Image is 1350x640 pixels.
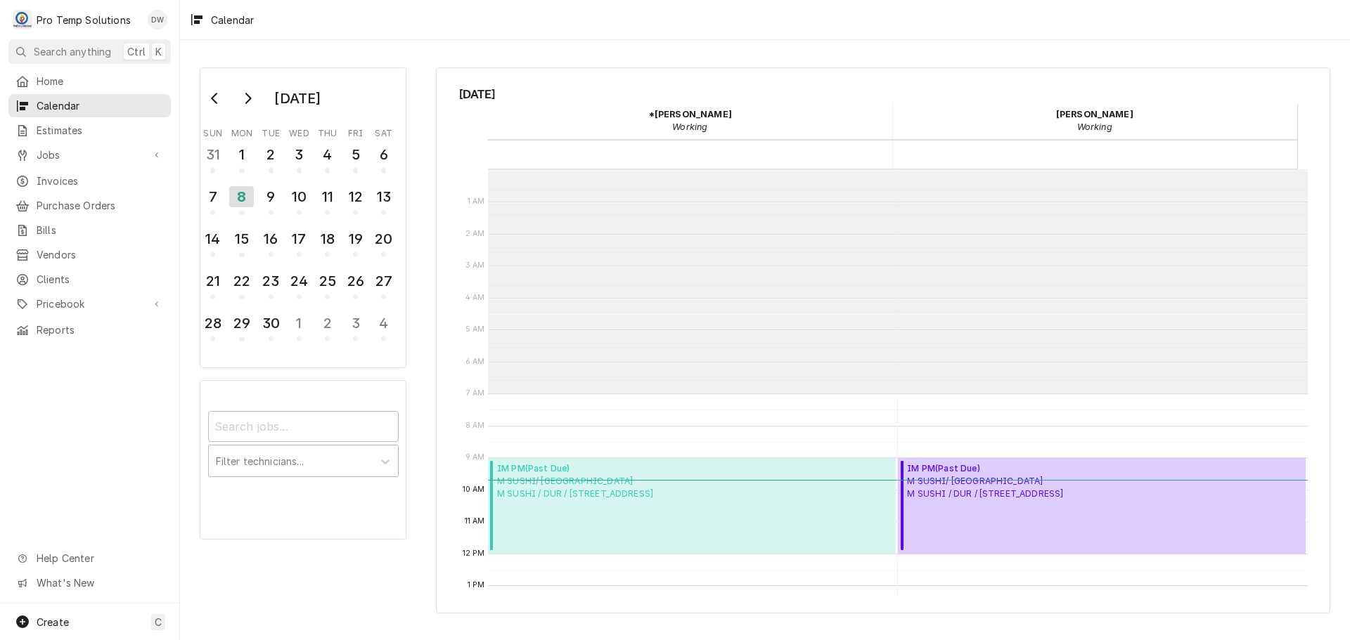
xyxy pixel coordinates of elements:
[459,85,1308,103] span: [DATE]
[260,228,282,249] div: 16
[202,313,224,334] div: 28
[892,103,1297,138] div: Dakota Williams - Working
[127,44,146,59] span: Ctrl
[288,186,310,207] div: 10
[37,123,164,138] span: Estimates
[345,313,366,334] div: 3
[257,123,285,140] th: Tuesday
[231,228,252,249] div: 15
[462,292,489,303] span: 4 AM
[316,270,338,292] div: 25
[462,420,489,431] span: 8 AM
[459,484,489,495] span: 10 AM
[8,39,171,64] button: Search anythingCtrlK
[488,103,893,138] div: *Kevin Williams - Working
[37,198,164,213] span: Purchase Orders
[8,119,171,142] a: Estimates
[202,228,224,249] div: 14
[37,148,143,162] span: Jobs
[155,615,162,629] span: C
[907,462,1063,475] span: IM PM ( Past Due )
[907,475,1063,500] span: M SUSHI/ [GEOGRAPHIC_DATA] M SUSHI / DUR / [STREET_ADDRESS]
[8,143,171,166] a: Go to Jobs
[37,74,164,89] span: Home
[37,98,164,113] span: Calendar
[13,10,32,30] div: Pro Temp Solutions's Avatar
[316,186,338,207] div: 11
[233,87,262,110] button: Go to next month
[8,268,171,291] a: Clients
[208,411,399,442] input: Search jobs...
[231,144,252,165] div: 1
[260,186,282,207] div: 9
[208,398,399,492] div: Calendar Filters
[488,458,896,554] div: IM PM(Past Due)M SUSHI/ [GEOGRAPHIC_DATA]M SUSHI / DUR / [STREET_ADDRESS]
[672,122,707,132] em: Working
[202,144,224,165] div: 31
[898,458,1306,554] div: IM PM(Past Due)M SUSHI/ [GEOGRAPHIC_DATA]M SUSHI / DUR / [STREET_ADDRESS]
[316,228,338,249] div: 18
[202,186,224,207] div: 7
[37,551,162,566] span: Help Center
[462,228,489,240] span: 2 AM
[269,86,326,110] div: [DATE]
[345,186,366,207] div: 12
[342,123,370,140] th: Friday
[37,223,164,237] span: Bills
[345,228,366,249] div: 19
[898,458,1306,554] div: [Service] IM PM M SUSHI/ DURHAM M SUSHI / DUR / 311 Holland St, Durham, NC 27701 ID: 090125-01IMP...
[37,296,143,311] span: Pricebook
[37,247,164,262] span: Vendors
[8,571,171,594] a: Go to What's New
[436,67,1330,613] div: Calendar Calendar
[8,292,171,315] a: Go to Pricebook
[497,475,653,500] span: M SUSHI/ [GEOGRAPHIC_DATA] M SUSHI / DUR / [STREET_ADDRESS]
[461,516,489,527] span: 11 AM
[373,228,394,249] div: 20
[462,452,489,463] span: 9 AM
[229,186,254,207] div: 8
[1077,122,1112,132] em: Working
[148,10,167,30] div: DW
[8,547,171,570] a: Go to Help Center
[37,13,131,27] div: Pro Temp Solutions
[459,548,489,559] span: 12 PM
[464,580,489,591] span: 1 PM
[260,144,282,165] div: 2
[37,322,164,337] span: Reports
[202,270,224,292] div: 21
[148,10,167,30] div: Dana Williams's Avatar
[260,270,282,292] div: 23
[314,123,342,140] th: Thursday
[37,272,164,287] span: Clients
[373,313,394,334] div: 4
[462,260,489,271] span: 3 AM
[199,123,227,140] th: Sunday
[316,144,338,165] div: 4
[34,44,111,59] span: Search anything
[345,144,366,165] div: 5
[648,109,732,119] strong: *[PERSON_NAME]
[288,313,310,334] div: 1
[288,144,310,165] div: 3
[285,123,313,140] th: Wednesday
[1056,109,1133,119] strong: [PERSON_NAME]
[464,196,489,207] span: 1 AM
[37,616,69,628] span: Create
[37,575,162,590] span: What's New
[8,70,171,93] a: Home
[8,243,171,266] a: Vendors
[345,270,366,292] div: 26
[462,356,489,367] span: 6 AM
[8,218,171,242] a: Bills
[201,87,229,110] button: Go to previous month
[231,313,252,334] div: 29
[463,388,489,399] span: 7 AM
[8,94,171,117] a: Calendar
[8,318,171,341] a: Reports
[231,270,252,292] div: 22
[200,67,406,368] div: Calendar Day Picker
[373,144,394,165] div: 6
[316,313,338,334] div: 2
[155,44,162,59] span: K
